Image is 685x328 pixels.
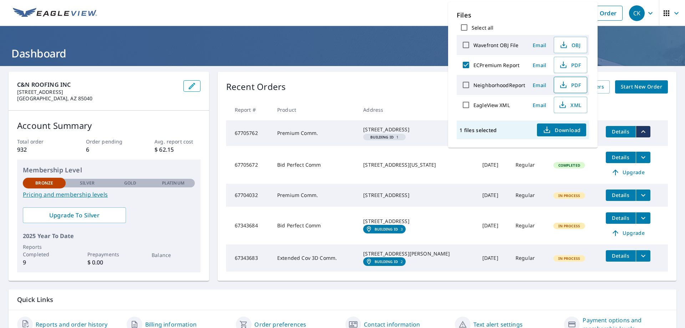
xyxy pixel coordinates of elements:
[528,80,551,91] button: Email
[472,24,493,31] label: Select all
[510,207,548,244] td: Regular
[272,207,357,244] td: Bid Perfect Comm
[226,120,272,146] td: 67705762
[615,80,668,94] a: Start New Order
[531,102,548,109] span: Email
[477,146,510,184] td: [DATE]
[528,100,551,111] button: Email
[370,135,394,139] em: Building ID
[473,42,518,49] label: Wavefront OBJ File
[558,81,581,89] span: PDF
[610,192,631,198] span: Details
[477,207,510,244] td: [DATE]
[554,193,585,198] span: In Process
[610,128,631,135] span: Details
[23,165,195,175] p: Membership Level
[606,250,636,262] button: detailsBtn-67343683
[537,123,586,136] button: Download
[554,256,585,261] span: In Process
[154,138,200,145] p: Avg. report cost
[473,102,510,109] label: EagleView XML
[629,5,645,21] div: CK
[554,223,585,228] span: In Process
[594,6,623,21] a: Order
[152,251,194,259] p: Balance
[610,229,646,237] span: Upgrade
[460,127,497,133] p: 1 files selected
[80,180,95,186] p: Silver
[357,99,477,120] th: Address
[17,119,201,132] p: Account Summary
[363,250,471,257] div: [STREET_ADDRESS][PERSON_NAME]
[610,154,631,161] span: Details
[606,227,650,239] a: Upgrade
[23,258,66,267] p: 9
[554,97,587,113] button: XML
[363,192,471,199] div: [STREET_ADDRESS]
[554,57,587,73] button: PDF
[162,180,184,186] p: Platinum
[366,135,403,139] span: 1
[636,212,650,224] button: filesDropdownBtn-67343684
[17,80,178,89] p: C&N ROOFING INC
[87,258,130,267] p: $ 0.00
[363,218,471,225] div: [STREET_ADDRESS]
[226,99,272,120] th: Report #
[226,184,272,207] td: 67704032
[457,10,589,20] p: Files
[86,145,132,154] p: 6
[23,232,195,240] p: 2025 Year To Date
[636,126,650,137] button: filesDropdownBtn-67705762
[558,61,581,69] span: PDF
[272,244,357,272] td: Extended Cov 3D Comm.
[154,145,200,154] p: $ 62.15
[87,251,130,258] p: Prepayments
[606,190,636,201] button: detailsBtn-67704032
[17,95,178,102] p: [GEOGRAPHIC_DATA], AZ 85040
[226,244,272,272] td: 67343683
[531,62,548,69] span: Email
[17,295,668,304] p: Quick Links
[272,99,357,120] th: Product
[606,152,636,163] button: detailsBtn-67705672
[610,215,631,221] span: Details
[29,211,120,219] span: Upgrade To Silver
[363,225,406,233] a: Building ID3
[610,252,631,259] span: Details
[554,37,587,53] button: OBJ
[531,42,548,49] span: Email
[226,146,272,184] td: 67705672
[23,243,66,258] p: Reports Completed
[558,101,581,109] span: XML
[363,257,406,266] a: Building ID2
[124,180,136,186] p: Gold
[477,184,510,207] td: [DATE]
[375,259,398,264] em: Building ID
[610,168,646,177] span: Upgrade
[86,138,132,145] p: Order pending
[531,82,548,89] span: Email
[606,126,636,137] button: detailsBtn-67705762
[226,80,286,94] p: Recent Orders
[35,180,53,186] p: Bronze
[23,190,195,199] a: Pricing and membership levels
[510,184,548,207] td: Regular
[606,212,636,224] button: detailsBtn-67343684
[606,167,650,178] a: Upgrade
[23,207,126,223] a: Upgrade To Silver
[272,184,357,207] td: Premium Comm.
[17,89,178,95] p: [STREET_ADDRESS]
[636,250,650,262] button: filesDropdownBtn-67343683
[473,82,525,89] label: NeighborhoodReport
[363,126,471,133] div: [STREET_ADDRESS]
[17,145,63,154] p: 932
[558,41,581,49] span: OBJ
[226,207,272,244] td: 67343684
[510,244,548,272] td: Regular
[473,62,519,69] label: ECPremium Report
[9,46,676,61] h1: Dashboard
[272,120,357,146] td: Premium Comm.
[554,163,584,168] span: Completed
[375,227,398,231] em: Building ID
[621,82,662,91] span: Start New Order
